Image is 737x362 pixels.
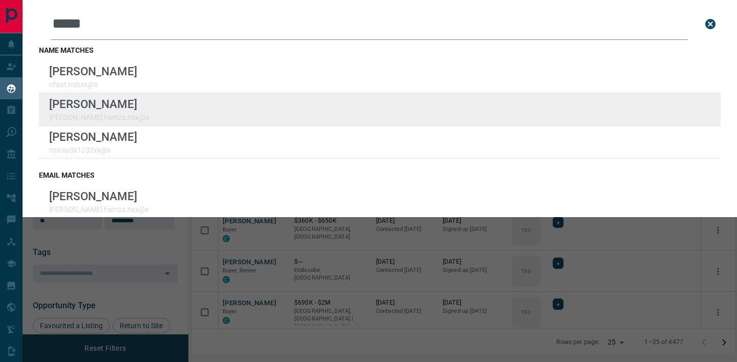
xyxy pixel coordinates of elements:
[49,80,137,89] p: rifaat.nabxx@x
[49,65,137,78] p: [PERSON_NAME]
[49,146,137,154] p: rowayda1232xx@x
[49,189,149,203] p: [PERSON_NAME]
[39,171,721,179] h3: email matches
[39,46,721,54] h3: name matches
[700,14,721,34] button: close search bar
[49,130,137,143] p: [PERSON_NAME]
[49,205,149,214] p: [PERSON_NAME].hamza.nxx@x
[49,97,149,111] p: [PERSON_NAME]
[49,113,149,121] p: [PERSON_NAME].hamza.nxx@x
